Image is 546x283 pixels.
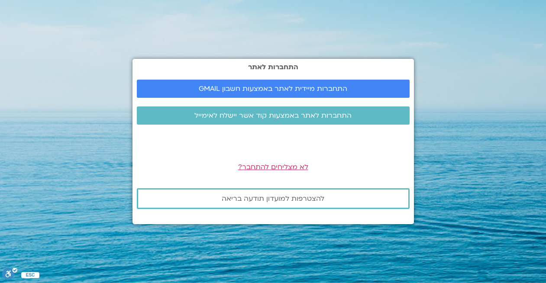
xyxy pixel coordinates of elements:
[238,162,308,172] a: לא מצליחים להתחבר?
[137,80,410,98] a: התחברות מיידית לאתר באמצעות חשבון GMAIL
[137,63,410,71] h2: התחברות לאתר
[194,112,352,119] span: התחברות לאתר באמצעות קוד אשר יישלח לאימייל
[137,106,410,125] a: התחברות לאתר באמצעות קוד אשר יישלח לאימייל
[137,188,410,209] a: להצטרפות למועדון תודעה בריאה
[222,195,324,203] span: להצטרפות למועדון תודעה בריאה
[199,85,347,93] span: התחברות מיידית לאתר באמצעות חשבון GMAIL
